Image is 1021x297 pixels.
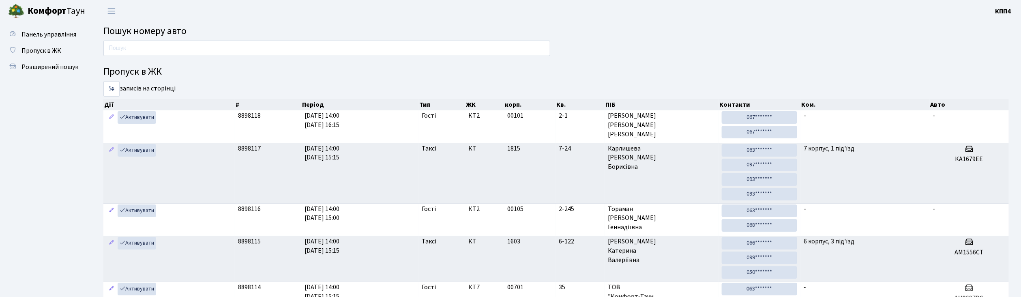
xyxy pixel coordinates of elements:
[305,144,339,162] span: [DATE] 14:00 [DATE] 15:15
[507,204,523,213] span: 00105
[118,111,156,124] a: Активувати
[21,46,61,55] span: Пропуск в ЖК
[238,144,261,153] span: 8898117
[235,99,301,110] th: #
[118,237,156,250] a: Активувати
[422,204,436,214] span: Гості
[559,283,601,292] span: 35
[103,24,187,38] span: Пошук номеру авто
[8,3,24,19] img: logo.png
[301,99,418,110] th: Період
[608,204,715,232] span: Тораман [PERSON_NAME] Геннадіївна
[468,111,501,121] span: КТ2
[804,144,854,153] span: 7 корпус, 1 під'їзд
[559,111,601,121] span: 2-1
[804,204,806,213] span: -
[933,204,935,213] span: -
[995,6,1011,16] a: КПП4
[605,99,719,110] th: ПІБ
[103,41,550,56] input: Пошук
[103,99,235,110] th: Дії
[4,43,85,59] a: Пропуск в ЖК
[468,237,501,246] span: КТ
[468,144,501,153] span: КТ
[238,111,261,120] span: 8898118
[422,283,436,292] span: Гості
[103,81,120,97] select: записів на сторінці
[28,4,85,18] span: Таун
[107,237,116,250] a: Редагувати
[4,59,85,75] a: Розширений пошук
[468,283,501,292] span: КТ7
[238,283,261,292] span: 8898114
[719,99,800,110] th: Контакти
[101,4,122,18] button: Переключити навігацію
[801,99,930,110] th: Ком.
[930,99,1009,110] th: Авто
[465,99,504,110] th: ЖК
[238,204,261,213] span: 8898116
[507,111,523,120] span: 00101
[507,283,523,292] span: 00701
[608,144,715,172] span: Карлишева [PERSON_NAME] Борисівна
[305,237,339,255] span: [DATE] 14:00 [DATE] 15:15
[559,204,601,214] span: 2-245
[608,111,715,139] span: [PERSON_NAME] [PERSON_NAME] [PERSON_NAME]
[507,144,520,153] span: 1815
[107,111,116,124] a: Редагувати
[107,283,116,295] a: Редагувати
[422,144,436,153] span: Таксі
[507,237,520,246] span: 1603
[21,62,78,71] span: Розширений пошук
[419,99,465,110] th: Тип
[504,99,556,110] th: корп.
[804,283,806,292] span: -
[305,204,339,223] span: [DATE] 14:00 [DATE] 15:00
[804,111,806,120] span: -
[103,81,176,97] label: записів на сторінці
[608,237,715,265] span: [PERSON_NAME] Катерина Валеріївна
[804,237,854,246] span: 6 корпус, 3 під'їзд
[107,144,116,157] a: Редагувати
[107,204,116,217] a: Редагувати
[118,204,156,217] a: Активувати
[238,237,261,246] span: 8898115
[103,66,1009,78] h4: Пропуск в ЖК
[21,30,76,39] span: Панель управління
[933,249,1006,256] h5: АМ1556СТ
[933,155,1006,163] h5: КА1679ЕЕ
[422,111,436,121] span: Гості
[305,111,339,129] span: [DATE] 14:00 [DATE] 16:15
[28,4,66,17] b: Комфорт
[422,237,436,246] span: Таксі
[118,283,156,295] a: Активувати
[4,26,85,43] a: Панель управління
[559,144,601,153] span: 7-24
[995,7,1011,16] b: КПП4
[118,144,156,157] a: Активувати
[933,111,935,120] span: -
[468,204,501,214] span: КТ2
[556,99,605,110] th: Кв.
[559,237,601,246] span: 6-122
